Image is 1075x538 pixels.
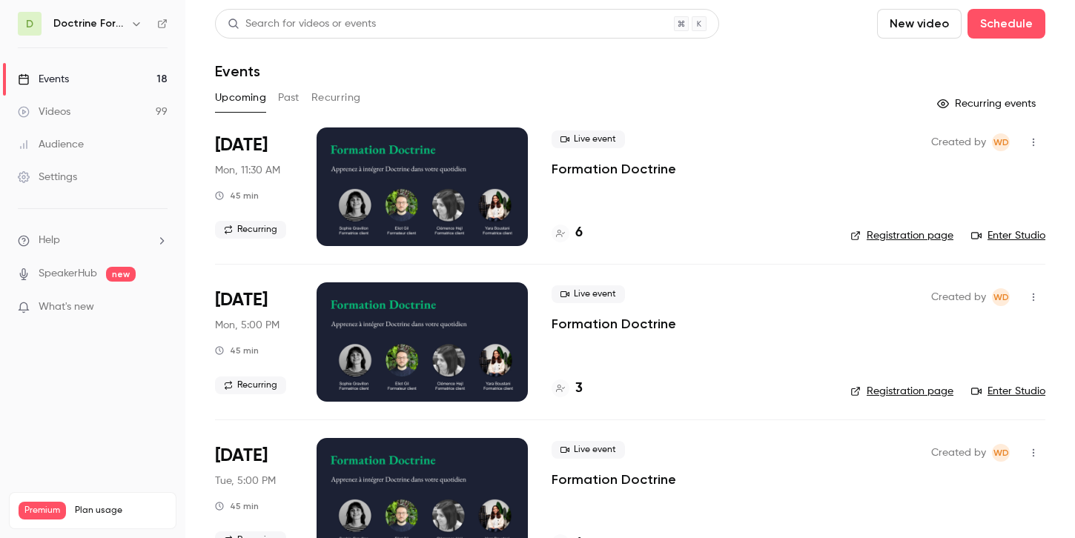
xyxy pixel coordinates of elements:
[993,288,1009,306] span: WD
[18,104,70,119] div: Videos
[215,288,268,312] span: [DATE]
[992,133,1010,151] span: Webinar Doctrine
[39,233,60,248] span: Help
[993,133,1009,151] span: WD
[552,285,625,303] span: Live event
[53,16,125,31] h6: Doctrine Formation Avocats
[971,228,1045,243] a: Enter Studio
[992,444,1010,462] span: Webinar Doctrine
[850,384,953,399] a: Registration page
[552,130,625,148] span: Live event
[278,86,300,110] button: Past
[215,474,276,488] span: Tue, 5:00 PM
[311,86,361,110] button: Recurring
[552,315,676,333] a: Formation Doctrine
[150,301,168,314] iframe: Noticeable Trigger
[19,502,66,519] span: Premium
[18,170,77,185] div: Settings
[967,9,1045,39] button: Schedule
[215,345,259,356] div: 45 min
[18,72,69,87] div: Events
[215,444,268,468] span: [DATE]
[930,92,1045,116] button: Recurring events
[228,16,376,32] div: Search for videos or events
[877,9,962,39] button: New video
[215,62,260,80] h1: Events
[26,16,33,32] span: D
[215,163,280,178] span: Mon, 11:30 AM
[850,228,953,243] a: Registration page
[215,500,259,512] div: 45 min
[75,505,167,517] span: Plan usage
[39,266,97,282] a: SpeakerHub
[971,384,1045,399] a: Enter Studio
[39,299,94,315] span: What's new
[575,379,583,399] h4: 3
[993,444,1009,462] span: WD
[215,282,293,401] div: Sep 22 Mon, 5:00 PM (Europe/Paris)
[18,137,84,152] div: Audience
[552,379,583,399] a: 3
[552,471,676,488] a: Formation Doctrine
[106,267,136,282] span: new
[552,160,676,178] a: Formation Doctrine
[575,223,583,243] h4: 6
[215,190,259,202] div: 45 min
[18,233,168,248] li: help-dropdown-opener
[931,288,986,306] span: Created by
[931,444,986,462] span: Created by
[552,223,583,243] a: 6
[992,288,1010,306] span: Webinar Doctrine
[215,318,279,333] span: Mon, 5:00 PM
[215,127,293,246] div: Sep 22 Mon, 11:30 AM (Europe/Paris)
[215,221,286,239] span: Recurring
[215,133,268,157] span: [DATE]
[552,441,625,459] span: Live event
[931,133,986,151] span: Created by
[215,376,286,394] span: Recurring
[215,86,266,110] button: Upcoming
